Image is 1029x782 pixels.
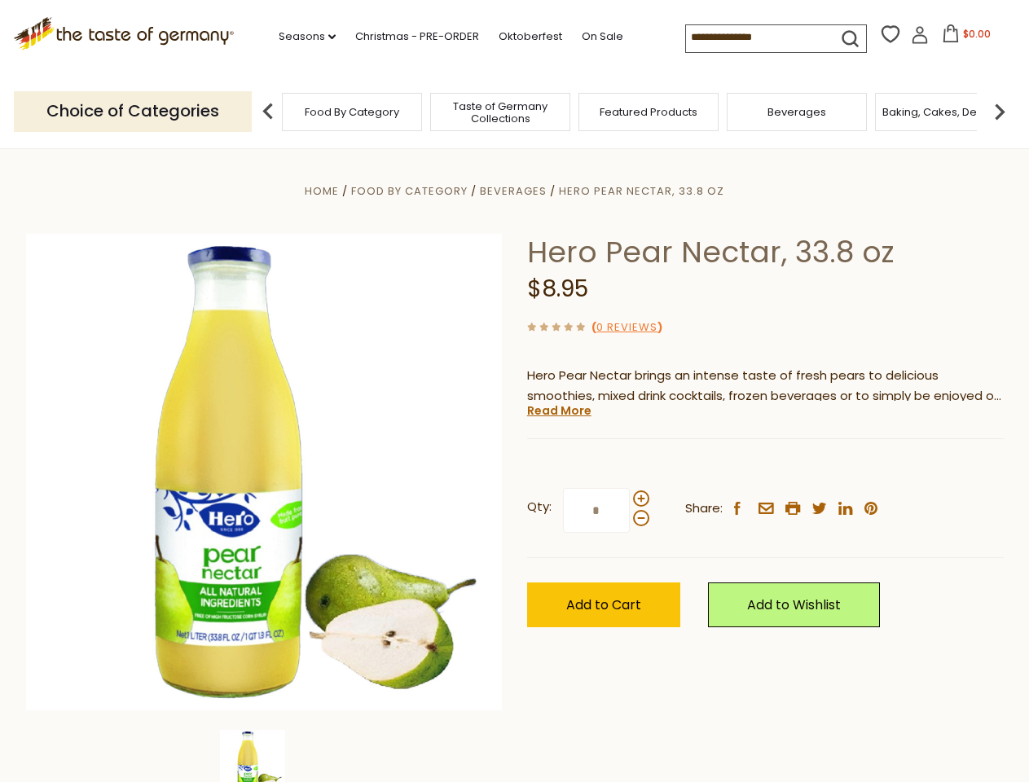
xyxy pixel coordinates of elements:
[708,582,880,627] a: Add to Wishlist
[932,24,1001,49] button: $0.00
[596,319,657,336] a: 0 Reviews
[279,28,336,46] a: Seasons
[527,234,1004,270] h1: Hero Pear Nectar, 33.8 oz
[14,91,252,131] p: Choice of Categories
[600,106,697,118] a: Featured Products
[685,499,723,519] span: Share:
[591,319,662,335] span: ( )
[351,183,468,199] a: Food By Category
[563,488,630,533] input: Qty:
[983,95,1016,128] img: next arrow
[566,595,641,614] span: Add to Cart
[527,497,552,517] strong: Qty:
[480,183,547,199] a: Beverages
[527,582,680,627] button: Add to Cart
[305,183,339,199] a: Home
[559,183,724,199] a: Hero Pear Nectar, 33.8 oz
[582,28,623,46] a: On Sale
[305,106,399,118] a: Food By Category
[527,402,591,419] a: Read More
[252,95,284,128] img: previous arrow
[527,273,588,305] span: $8.95
[435,100,565,125] a: Taste of Germany Collections
[963,27,991,41] span: $0.00
[499,28,562,46] a: Oktoberfest
[882,106,1009,118] a: Baking, Cakes, Desserts
[527,366,1004,406] p: Hero Pear Nectar brings an intense taste of fresh pears to delicious smoothies, mixed drink cockt...
[767,106,826,118] a: Beverages
[355,28,479,46] a: Christmas - PRE-ORDER
[26,234,503,710] img: Hero Pear Nectar, 33.8 oz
